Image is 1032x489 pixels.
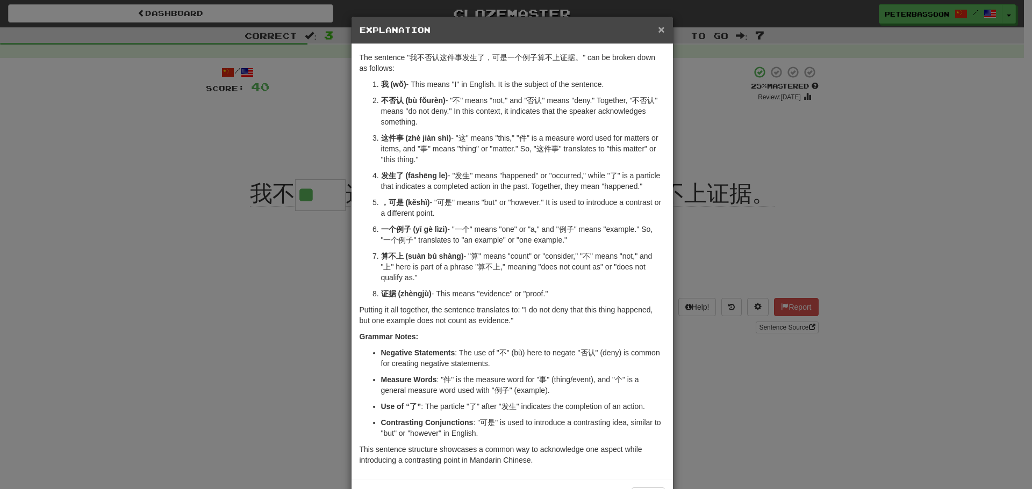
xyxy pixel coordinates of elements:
strong: Grammar Notes: [360,332,419,341]
button: Close [658,24,664,35]
strong: 算不上 (suàn bú shàng) [381,252,464,260]
strong: 这件事 (zhè jiàn shì) [381,134,451,142]
p: This sentence structure showcases a common way to acknowledge one aspect while introducing a cont... [360,444,665,465]
p: Putting it all together, the sentence translates to: "I do not deny that this thing happened, but... [360,304,665,326]
p: - "发生" means "happened" or "occurred," while "了" is a particle that indicates a completed action ... [381,170,665,192]
p: : The use of "不" (bù) here to negate "否认" (deny) is common for creating negative statements. [381,347,665,369]
p: - "不" means "not," and "否认" means "deny." Together, "不否认" means "do not deny." In this context, i... [381,95,665,127]
p: : "可是" is used to introduce a contrasting idea, similar to "but" or "however" in English. [381,417,665,439]
p: - "算" means "count" or "consider," "不" means "not," and "上" here is part of a phrase "算不上," meani... [381,251,665,283]
strong: 一个例子 (yī gè lìzi) [381,225,448,233]
p: - "一个" means "one" or "a," and "例子" means "example." So, "一个例子" translates to "an example" or "on... [381,224,665,245]
strong: ，可是 (kěshì) [381,198,430,207]
strong: 不否认 (bù fǒurèn) [381,96,446,105]
p: - This means "I" in English. It is the subject of the sentence. [381,79,665,90]
p: - This means "evidence" or "proof." [381,288,665,299]
strong: Contrasting Conjunctions [381,418,474,427]
p: The sentence "我不否认这件事发生了，可是一个例子算不上证据。" can be broken down as follows: [360,52,665,74]
p: - "这" means "this," "件" is a measure word used for matters or items, and "事" means "thing" or "ma... [381,133,665,165]
p: : "件" is the measure word for "事" (thing/event), and "个" is a general measure word used with "例子"... [381,374,665,396]
strong: 发生了 (fāshēng le) [381,171,448,180]
strong: Measure Words [381,375,437,384]
strong: 证据 (zhèngjù) [381,289,432,298]
strong: Negative Statements [381,348,455,357]
h5: Explanation [360,25,665,35]
span: × [658,23,664,35]
strong: 我 (wǒ) [381,80,406,89]
strong: Use of “了” [381,402,421,411]
p: - "可是" means "but" or "however." It is used to introduce a contrast or a different point. [381,197,665,218]
p: : The particle "了" after "发生" indicates the completion of an action. [381,401,665,412]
